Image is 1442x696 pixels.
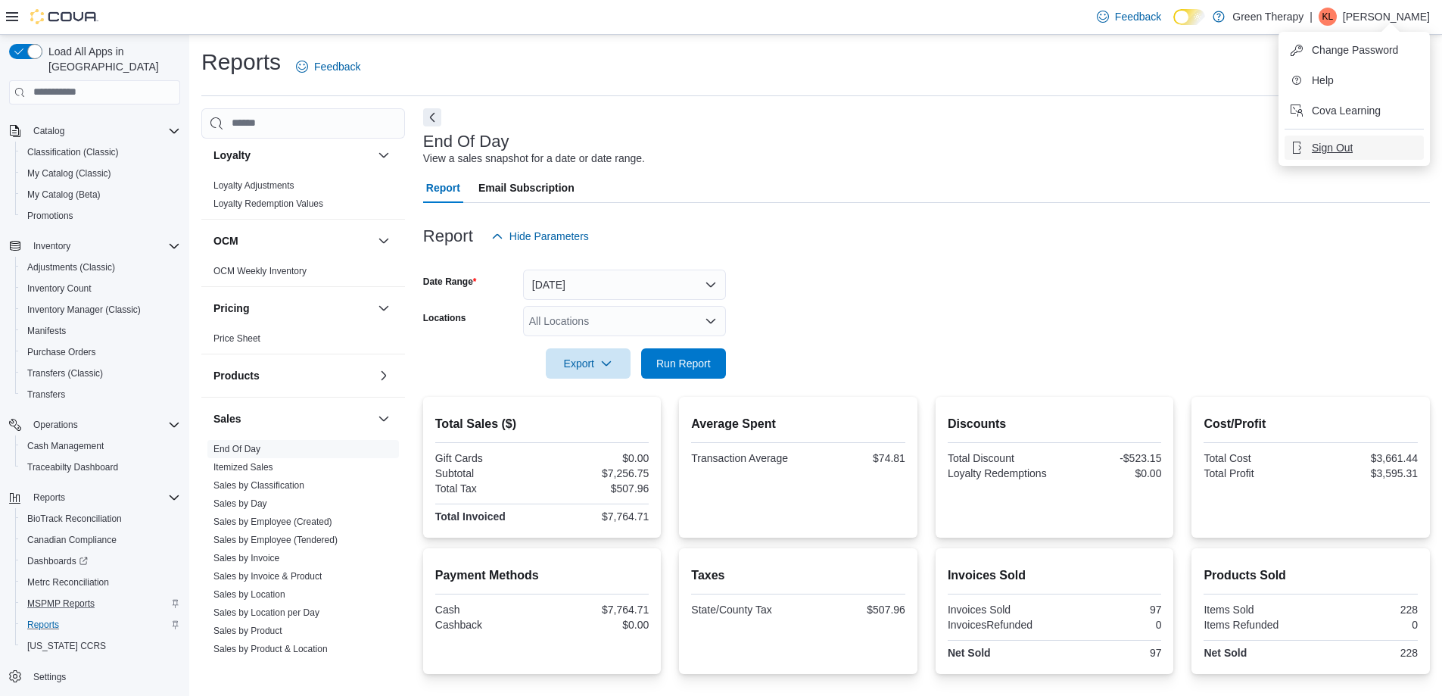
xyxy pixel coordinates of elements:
[213,571,322,582] a: Sales by Invoice & Product
[21,531,123,549] a: Canadian Compliance
[21,437,180,455] span: Cash Management
[21,164,117,183] a: My Catalog (Classic)
[27,440,104,452] span: Cash Management
[21,616,65,634] a: Reports
[21,364,180,382] span: Transfers (Classic)
[435,604,539,616] div: Cash
[21,207,79,225] a: Promotions
[27,304,141,316] span: Inventory Manager (Classic)
[27,210,73,222] span: Promotions
[435,452,539,464] div: Gift Cards
[21,364,109,382] a: Transfers (Classic)
[375,410,393,428] button: Sales
[213,233,238,248] h3: OCM
[201,47,281,77] h1: Reports
[27,640,106,652] span: [US_STATE] CCRS
[435,415,649,433] h2: Total Sales ($)
[545,604,649,616] div: $7,764.71
[213,198,323,209] a: Loyalty Redemption Values
[213,644,328,654] a: Sales by Product & Location
[21,510,180,528] span: BioTrack Reconciliation
[691,604,795,616] div: State/County Tax
[802,604,905,616] div: $507.96
[213,332,260,345] span: Price Sheet
[21,322,72,340] a: Manifests
[1285,68,1424,92] button: Help
[426,173,460,203] span: Report
[1285,136,1424,160] button: Sign Out
[3,236,186,257] button: Inventory
[545,482,649,495] div: $507.96
[314,59,360,74] span: Feedback
[21,164,180,183] span: My Catalog (Classic)
[27,416,180,434] span: Operations
[15,614,186,635] button: Reports
[27,167,111,179] span: My Catalog (Classic)
[1312,42,1398,58] span: Change Password
[21,437,110,455] a: Cash Management
[213,368,372,383] button: Products
[27,534,117,546] span: Canadian Compliance
[213,148,251,163] h3: Loyalty
[15,184,186,205] button: My Catalog (Beta)
[1204,467,1307,479] div: Total Profit
[15,508,186,529] button: BioTrack Reconciliation
[15,205,186,226] button: Promotions
[21,322,180,340] span: Manifests
[213,517,332,527] a: Sales by Employee (Created)
[213,626,282,636] a: Sales by Product
[15,457,186,478] button: Traceabilty Dashboard
[705,315,717,327] button: Open list of options
[948,619,1051,631] div: InvoicesRefunded
[3,414,186,435] button: Operations
[213,552,279,564] span: Sales by Invoice
[1057,452,1161,464] div: -$523.15
[1314,467,1418,479] div: $3,595.31
[15,320,186,342] button: Manifests
[1314,604,1418,616] div: 228
[375,299,393,317] button: Pricing
[27,122,70,140] button: Catalog
[1204,415,1418,433] h2: Cost/Profit
[213,411,372,426] button: Sales
[213,301,249,316] h3: Pricing
[423,312,466,324] label: Locations
[435,482,539,495] div: Total Tax
[1115,9,1161,24] span: Feedback
[21,573,115,591] a: Metrc Reconciliation
[27,122,180,140] span: Catalog
[15,257,186,278] button: Adjustments (Classic)
[213,461,273,473] span: Itemized Sales
[213,148,372,163] button: Loyalty
[21,301,147,319] a: Inventory Manager (Classic)
[15,278,186,299] button: Inventory Count
[523,270,726,300] button: [DATE]
[15,572,186,593] button: Metrc Reconciliation
[27,555,88,567] span: Dashboards
[691,566,905,585] h2: Taxes
[555,348,621,379] span: Export
[15,299,186,320] button: Inventory Manager (Classic)
[641,348,726,379] button: Run Report
[1057,604,1161,616] div: 97
[1057,619,1161,631] div: 0
[213,480,304,491] a: Sales by Classification
[948,566,1162,585] h2: Invoices Sold
[1057,647,1161,659] div: 97
[21,458,124,476] a: Traceabilty Dashboard
[213,570,322,582] span: Sales by Invoice & Product
[21,637,180,655] span: Washington CCRS
[213,498,267,510] span: Sales by Day
[375,146,393,164] button: Loyalty
[27,461,118,473] span: Traceabilty Dashboard
[27,325,66,337] span: Manifests
[1310,8,1313,26] p: |
[1314,647,1418,659] div: 228
[21,531,180,549] span: Canadian Compliance
[21,385,180,404] span: Transfers
[948,415,1162,433] h2: Discounts
[423,108,441,126] button: Next
[375,232,393,250] button: OCM
[213,625,282,637] span: Sales by Product
[213,534,338,546] span: Sales by Employee (Tendered)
